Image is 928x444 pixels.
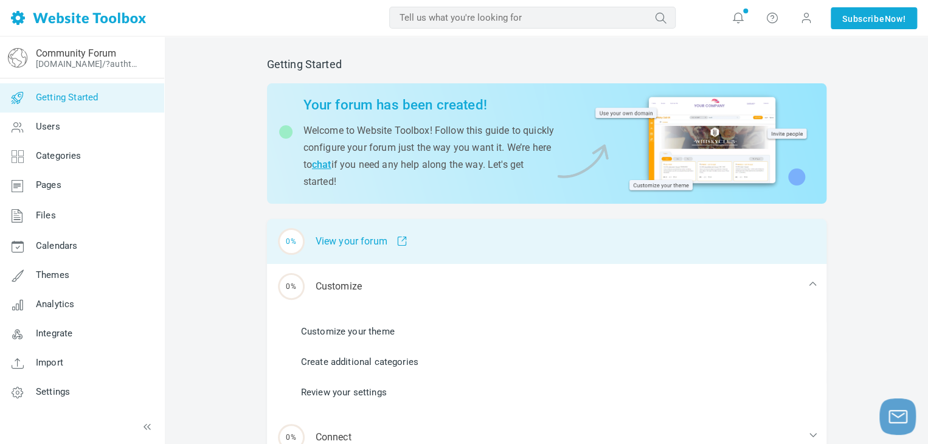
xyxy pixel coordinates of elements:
[278,273,305,300] span: 0%
[303,97,555,113] h2: Your forum has been created!
[36,240,77,251] span: Calendars
[36,269,69,280] span: Themes
[267,264,826,309] div: Customize
[301,355,418,369] a: Create additional categories
[36,92,98,103] span: Getting Started
[884,12,905,26] span: Now!
[36,47,116,59] a: Community Forum
[36,179,61,190] span: Pages
[36,121,60,132] span: Users
[36,357,63,368] span: Import
[267,58,826,71] h2: Getting Started
[278,228,305,255] span: 0%
[8,48,27,68] img: globe-icon.png
[36,386,70,397] span: Settings
[301,325,395,338] a: Customize your theme
[36,210,56,221] span: Files
[303,122,555,190] p: Welcome to Website Toolbox! Follow this guide to quickly configure your forum just the way you wa...
[267,219,826,264] div: View your forum
[879,398,916,435] button: Launch chat
[36,150,81,161] span: Categories
[389,7,676,29] input: Tell us what you're looking for
[36,59,142,69] a: [DOMAIN_NAME]/?authtoken=8fba2fa8476304743421913d94eaf293&rememberMe=1
[312,159,331,170] a: chat
[36,299,74,310] span: Analytics
[36,328,72,339] span: Integrate
[267,219,826,264] a: 0% View your forum
[301,386,387,399] a: Review your settings
[831,7,917,29] a: SubscribeNow!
